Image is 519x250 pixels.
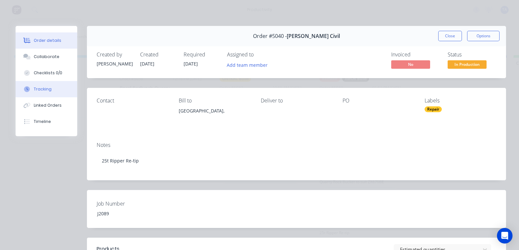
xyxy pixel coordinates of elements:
div: PO [343,98,414,104]
span: Order #5040 - [253,33,287,39]
button: Collaborate [16,49,77,65]
button: In Production [448,60,487,70]
div: Tracking [34,86,52,92]
div: Open Intercom Messenger [497,228,513,244]
div: Status [448,52,496,58]
label: Job Number [97,200,178,208]
span: No [391,60,430,68]
div: [PERSON_NAME] [97,60,132,67]
button: Close [438,31,462,41]
div: Contact [97,98,168,104]
div: [GEOGRAPHIC_DATA], [179,106,250,127]
button: Checklists 0/0 [16,65,77,81]
button: Tracking [16,81,77,97]
button: Add team member [227,60,271,69]
div: Timeline [34,119,51,125]
div: Order details [34,38,61,43]
div: Checklists 0/0 [34,70,62,76]
button: Linked Orders [16,97,77,113]
div: Invoiced [391,52,440,58]
div: 25t Ripper Re-tip [97,151,496,171]
div: Repair [425,106,442,112]
div: Assigned to [227,52,292,58]
span: [DATE] [140,61,154,67]
div: Collaborate [34,54,59,60]
div: Labels [425,98,496,104]
button: Order details [16,32,77,49]
div: Required [184,52,219,58]
button: Add team member [223,60,271,69]
div: Notes [97,142,496,148]
button: Options [467,31,500,41]
div: [GEOGRAPHIC_DATA], [179,106,250,115]
div: Bill to [179,98,250,104]
div: J2089 [92,209,173,218]
span: In Production [448,60,487,68]
span: [PERSON_NAME] Civil [287,33,340,39]
div: Linked Orders [34,102,62,108]
button: Timeline [16,113,77,130]
div: Deliver to [261,98,332,104]
div: Created [140,52,176,58]
div: Created by [97,52,132,58]
span: [DATE] [184,61,198,67]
